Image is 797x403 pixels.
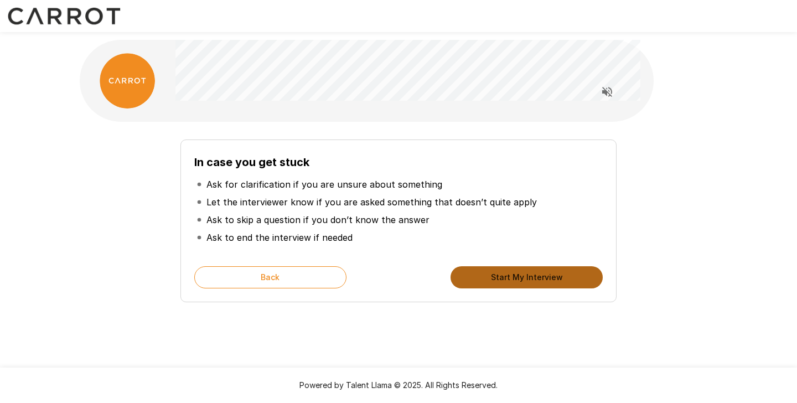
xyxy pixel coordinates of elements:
button: Read questions aloud [596,81,618,103]
p: Let the interviewer know if you are asked something that doesn’t quite apply [206,195,537,209]
b: In case you get stuck [194,156,309,169]
button: Back [194,266,346,288]
img: carrot_logo.png [100,53,155,108]
p: Ask to skip a question if you don’t know the answer [206,213,429,226]
p: Ask for clarification if you are unsure about something [206,178,442,191]
p: Ask to end the interview if needed [206,231,353,244]
button: Start My Interview [451,266,603,288]
p: Powered by Talent Llama © 2025. All Rights Reserved. [13,380,784,391]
